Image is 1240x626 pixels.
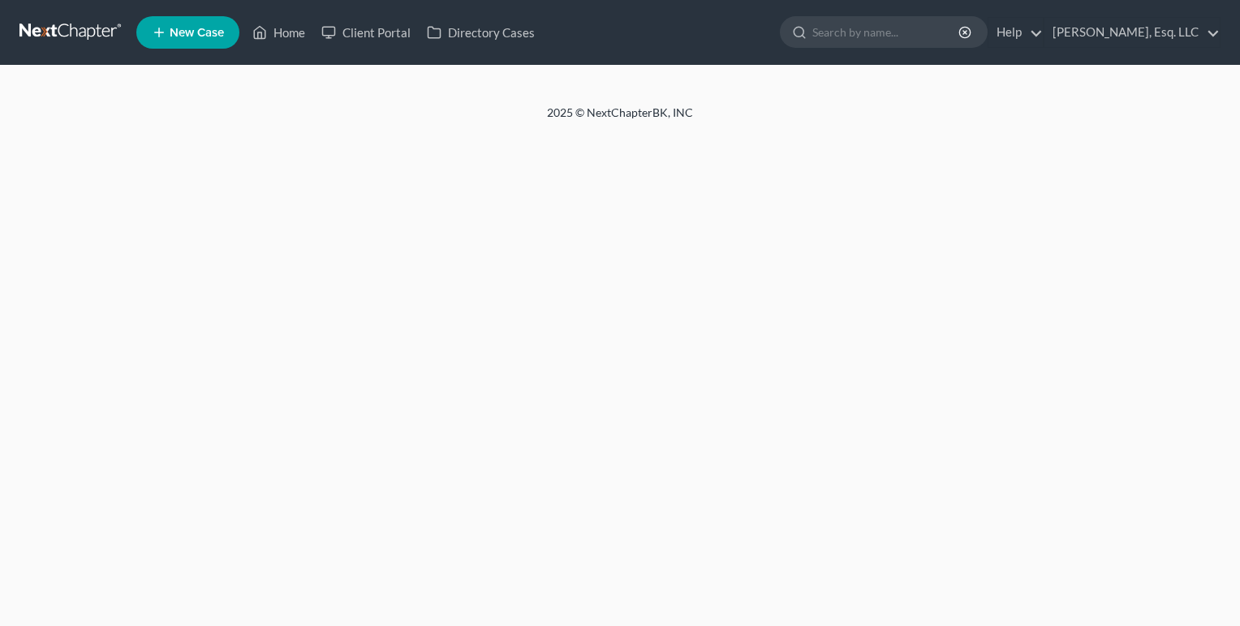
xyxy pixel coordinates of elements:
[812,17,961,47] input: Search by name...
[419,18,543,47] a: Directory Cases
[988,18,1043,47] a: Help
[1044,18,1220,47] a: [PERSON_NAME], Esq. LLC
[157,105,1083,134] div: 2025 © NextChapterBK, INC
[313,18,419,47] a: Client Portal
[244,18,313,47] a: Home
[170,27,224,39] span: New Case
